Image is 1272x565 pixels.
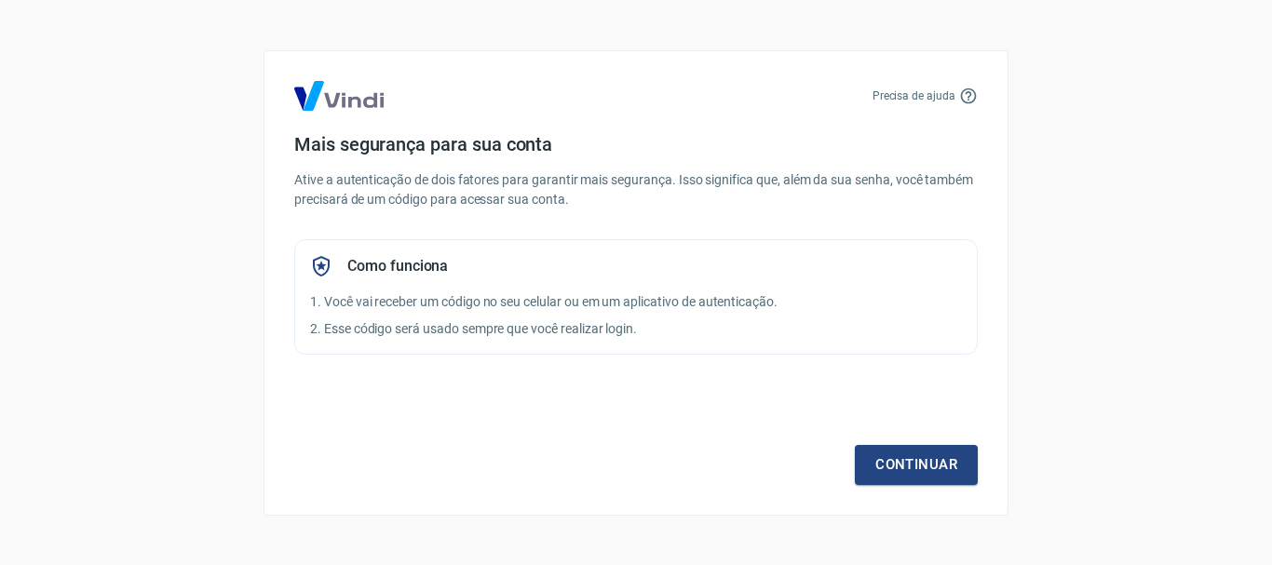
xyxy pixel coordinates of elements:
p: Precisa de ajuda [873,87,955,104]
a: Continuar [855,445,978,484]
p: Ative a autenticação de dois fatores para garantir mais segurança. Isso significa que, além da su... [294,170,978,209]
p: 2. Esse código será usado sempre que você realizar login. [310,319,962,339]
img: Logo Vind [294,81,384,111]
h5: Como funciona [347,257,448,276]
p: 1. Você vai receber um código no seu celular ou em um aplicativo de autenticação. [310,292,962,312]
h4: Mais segurança para sua conta [294,133,978,155]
